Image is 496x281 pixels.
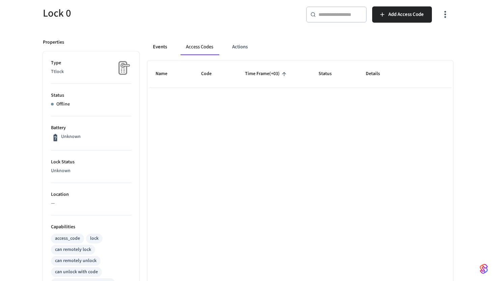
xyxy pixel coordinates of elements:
[51,92,131,99] p: Status
[51,167,131,174] p: Unknown
[51,159,131,166] p: Lock Status
[319,69,340,79] span: Status
[51,191,131,198] p: Location
[201,69,220,79] span: Code
[372,6,432,23] button: Add Access Code
[43,39,64,46] p: Properties
[366,69,389,79] span: Details
[43,6,244,20] h5: Lock 0
[55,268,98,276] div: can unlock with code
[90,235,99,242] div: lock
[147,61,453,88] table: sticky table
[55,235,80,242] div: access_code
[51,224,131,231] p: Capabilities
[51,68,131,75] p: Ttlock
[56,101,70,108] p: Offline
[55,257,97,264] div: can remotely unlock
[147,39,453,55] div: ant example
[245,69,288,79] span: Time Frame(+03)
[55,246,91,253] div: can remotely lock
[480,263,488,274] img: SeamLogoGradient.69752ec5.svg
[51,124,131,132] p: Battery
[61,133,81,140] p: Unknown
[388,10,424,19] span: Add Access Code
[51,60,131,67] p: Type
[147,39,172,55] button: Events
[51,200,131,207] p: —
[227,39,253,55] button: Actions
[181,39,219,55] button: Access Codes
[156,69,176,79] span: Name
[114,60,131,76] img: Placeholder Lock Image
